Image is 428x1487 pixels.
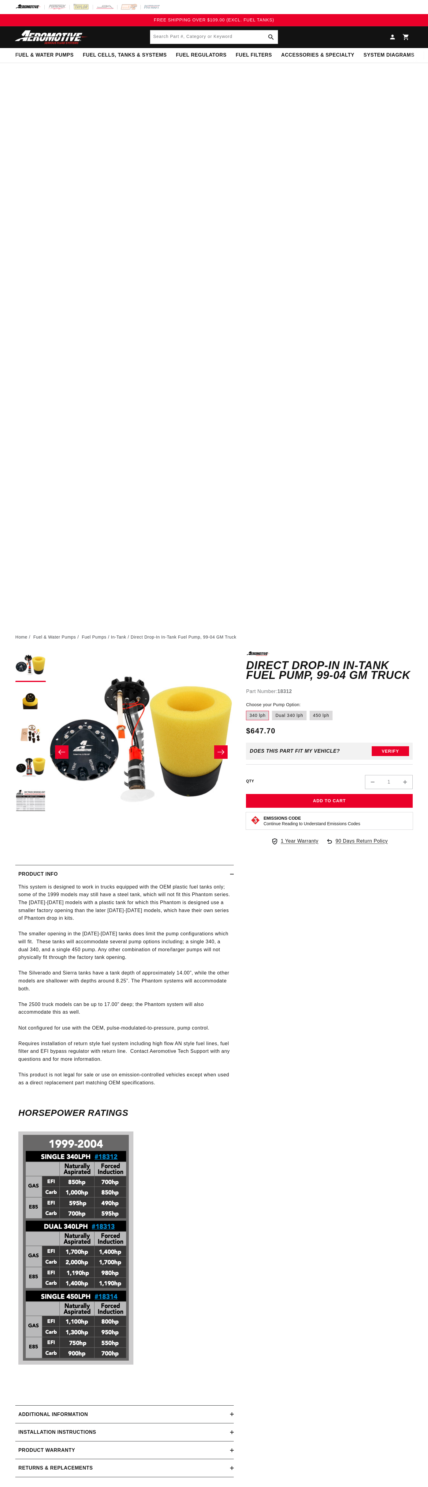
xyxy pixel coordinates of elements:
[246,794,413,808] button: Add to Cart
[246,711,269,721] label: 340 lph
[18,883,231,1094] p: This system is designed to work in trucks equipped with the OEM plastic fuel tanks only; some of ...
[231,48,277,62] summary: Fuel Filters
[15,786,46,817] button: Load image 5 in gallery view
[336,837,388,851] span: 90 Days Return Policy
[154,17,274,22] span: FREE SHIPPING OVER $109.00 (EXCL. FUEL TANKS)
[236,52,272,58] span: Fuel Filters
[18,1109,231,1117] h6: Horsepower Ratings
[15,752,46,783] button: Load image 4 in gallery view
[251,815,260,825] img: Emissions code
[271,837,318,845] a: 1 Year Warranty
[13,30,90,44] img: Aeromotive
[15,651,234,853] media-gallery: Gallery Viewer
[55,745,69,759] button: Slide left
[78,48,171,62] summary: Fuel Cells, Tanks & Systems
[246,779,254,784] label: QTY
[15,52,74,58] span: Fuel & Water Pumps
[363,52,414,58] span: System Diagrams
[176,52,226,58] span: Fuel Regulators
[18,1428,96,1436] h2: Installation Instructions
[359,48,419,62] summary: System Diagrams
[277,48,359,62] summary: Accessories & Specialty
[83,52,167,58] span: Fuel Cells, Tanks & Systems
[281,52,354,58] span: Accessories & Specialty
[15,1459,234,1477] summary: Returns & replacements
[263,815,360,826] button: Emissions CodeContinue Reading to Understand Emissions Codes
[326,837,388,851] a: 90 Days Return Policy
[15,719,46,749] button: Load image 3 in gallery view
[246,688,413,695] div: Part Number:
[15,685,46,716] button: Load image 2 in gallery view
[33,634,76,640] a: Fuel & Water Pumps
[18,1446,75,1454] h2: Product warranty
[246,661,413,680] h1: Direct Drop-In In-Tank Fuel Pump, 99-04 GM Truck
[18,1464,93,1472] h2: Returns & replacements
[263,821,360,826] p: Continue Reading to Understand Emissions Codes
[111,634,131,640] li: In-Tank
[246,725,275,736] span: $647.70
[214,745,228,759] button: Slide right
[82,634,106,640] a: Fuel Pumps
[171,48,231,62] summary: Fuel Regulators
[15,1423,234,1441] summary: Installation Instructions
[272,711,307,721] label: Dual 340 lph
[15,651,46,682] button: Load image 1 in gallery view
[250,748,340,754] div: Does This part fit My vehicle?
[15,1441,234,1459] summary: Product warranty
[150,30,278,44] input: Search Part #, Category or Keyword
[264,30,278,44] button: Search Part #, Category or Keyword
[372,746,409,756] button: Verify
[18,1411,88,1418] h2: Additional information
[15,1406,234,1423] summary: Additional information
[15,634,28,640] a: Home
[15,634,413,640] nav: breadcrumbs
[281,837,318,845] span: 1 Year Warranty
[11,48,78,62] summary: Fuel & Water Pumps
[310,711,333,721] label: 450 lph
[277,689,292,694] strong: 18312
[246,702,301,708] legend: Choose your Pump Option:
[131,634,236,640] li: Direct Drop-In In-Tank Fuel Pump, 99-04 GM Truck
[15,865,234,883] summary: Product Info
[18,870,58,878] h2: Product Info
[263,816,301,821] strong: Emissions Code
